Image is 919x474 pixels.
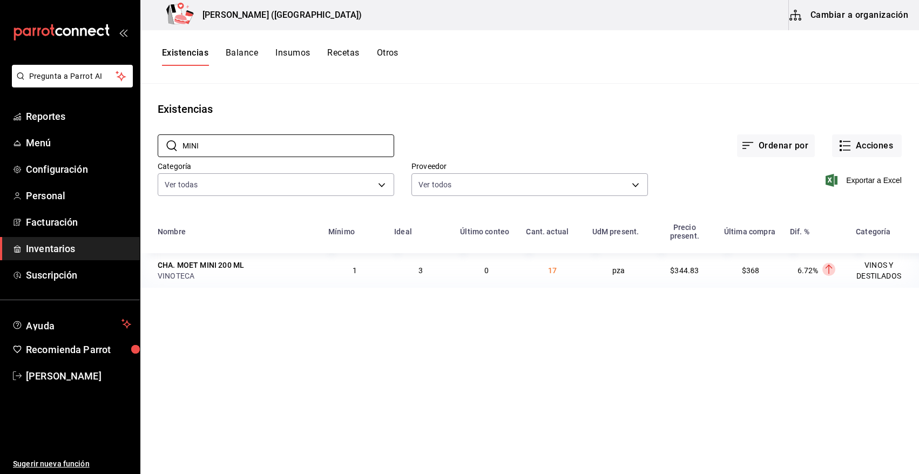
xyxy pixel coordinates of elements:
[26,369,131,383] span: [PERSON_NAME]
[742,266,760,275] span: $368
[658,223,711,240] div: Precio present.
[798,266,819,275] span: 6.72%
[394,227,412,236] div: Ideal
[790,227,809,236] div: Dif. %
[724,227,775,236] div: Última compra
[26,109,131,124] span: Reportes
[26,268,131,282] span: Suscripción
[26,162,131,177] span: Configuración
[26,188,131,203] span: Personal
[158,260,244,270] div: CHA. MOET MINI 200 ML
[737,134,815,157] button: Ordenar por
[484,266,489,275] span: 0
[592,227,639,236] div: UdM present.
[13,458,131,470] span: Sugerir nueva función
[548,266,557,275] span: 17
[162,48,208,66] button: Existencias
[158,227,186,236] div: Nombre
[8,78,133,90] a: Pregunta a Parrot AI
[119,28,127,37] button: open_drawer_menu
[411,162,648,170] label: Proveedor
[226,48,258,66] button: Balance
[162,48,398,66] div: navigation tabs
[158,270,315,281] div: VINOTECA
[586,253,652,288] td: pza
[828,174,902,187] button: Exportar a Excel
[12,65,133,87] button: Pregunta a Parrot AI
[460,227,509,236] div: Último conteo
[670,266,699,275] span: $344.83
[183,135,394,157] input: Buscar nombre de insumo
[832,134,902,157] button: Acciones
[26,342,131,357] span: Recomienda Parrot
[418,266,423,275] span: 3
[849,253,919,288] td: VINOS Y DESTILADOS
[194,9,362,22] h3: [PERSON_NAME] ([GEOGRAPHIC_DATA])
[353,266,357,275] span: 1
[26,317,117,330] span: Ayuda
[29,71,116,82] span: Pregunta a Parrot AI
[26,136,131,150] span: Menú
[327,48,359,66] button: Recetas
[165,179,198,190] span: Ver todas
[377,48,398,66] button: Otros
[418,179,451,190] span: Ver todos
[26,215,131,229] span: Facturación
[275,48,310,66] button: Insumos
[856,227,890,236] div: Categoría
[158,101,213,117] div: Existencias
[526,227,569,236] div: Cant. actual
[158,162,394,170] label: Categoría
[328,227,355,236] div: Mínimo
[26,241,131,256] span: Inventarios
